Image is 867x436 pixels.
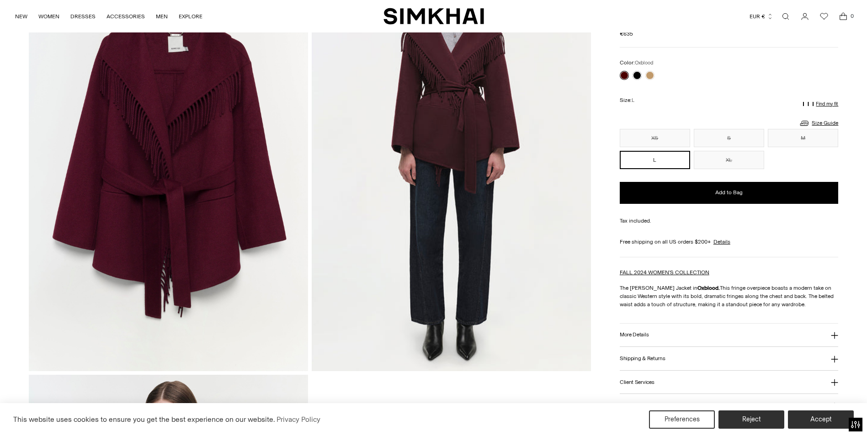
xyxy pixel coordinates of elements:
button: Shipping & Returns [620,347,839,370]
span: Oxblood [635,60,653,66]
h3: Client Services [620,379,654,385]
button: XL [694,151,764,169]
a: Go to the account page [796,7,814,26]
button: S [694,129,764,147]
div: Free shipping on all US orders $200+ [620,238,839,246]
h3: Shipping & Returns [620,356,665,362]
button: Client Services [620,371,839,394]
button: XS [620,129,690,147]
p: The [PERSON_NAME] Jacket in This fringe overpiece boasts a modern take on classic Western style w... [620,284,839,308]
label: Color: [620,58,653,67]
a: WOMEN [38,6,59,27]
label: Size: [620,96,634,105]
strong: Oxblood. [697,285,720,291]
button: Add to Bag [620,182,839,204]
a: MEN [156,6,168,27]
a: EXPLORE [179,6,202,27]
button: L [620,151,690,169]
a: FALL 2024 WOMEN'S COLLECTION [620,269,709,276]
div: Tax included. [620,217,839,225]
a: Details [713,238,730,246]
button: About [PERSON_NAME] [620,394,839,417]
a: Open search modal [777,7,795,26]
a: NEW [15,6,27,27]
a: ACCESSORIES [106,6,145,27]
h3: More Details [620,332,649,338]
span: This website uses cookies to ensure you get the best experience on our website. [13,415,275,424]
span: Add to Bag [715,189,743,197]
button: Accept [788,410,854,429]
a: Open cart modal [834,7,852,26]
span: L [632,97,634,103]
span: €635 [620,30,633,38]
button: More Details [620,324,839,347]
button: Preferences [649,410,715,429]
span: 0 [848,12,856,20]
a: Size Guide [799,117,838,129]
a: Wishlist [815,7,833,26]
button: Reject [718,410,784,429]
button: EUR € [750,6,773,27]
a: SIMKHAI [383,7,484,25]
a: DRESSES [70,6,96,27]
a: Privacy Policy (opens in a new tab) [275,413,322,426]
button: M [768,129,838,147]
